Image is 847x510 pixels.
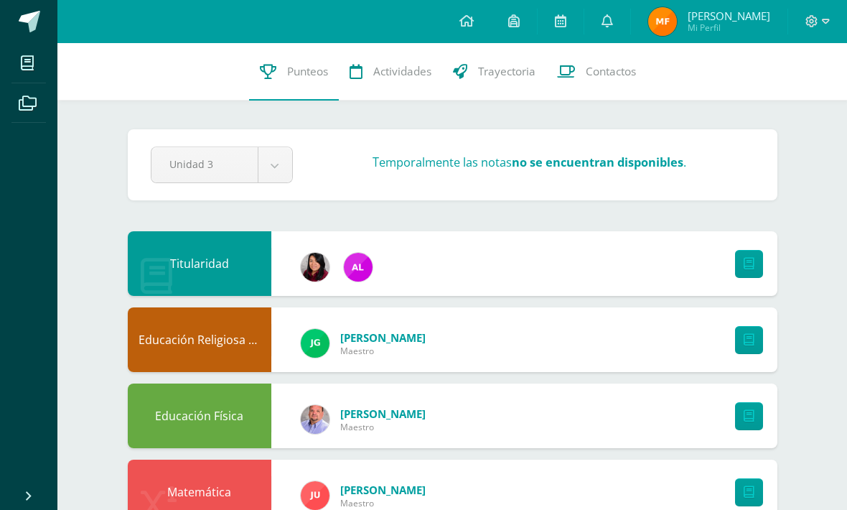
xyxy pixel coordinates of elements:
span: Punteos [287,64,328,79]
a: Trayectoria [442,43,546,101]
a: Contactos [546,43,647,101]
span: [PERSON_NAME] [340,330,426,345]
strong: no se encuentran disponibles [512,154,683,170]
img: 3da61d9b1d2c0c7b8f7e89c78bbce001.png [301,329,329,358]
span: [PERSON_NAME] [688,9,770,23]
span: Mi Perfil [688,22,770,34]
span: Maestro [340,345,426,357]
span: Maestro [340,497,426,509]
div: Educación Física [128,384,271,448]
div: Titularidad [128,231,271,296]
div: Educación Religiosa Escolar [128,307,271,372]
img: 6c58b5a751619099581147680274b29f.png [301,405,329,434]
img: 374004a528457e5f7e22f410c4f3e63e.png [301,253,329,282]
span: Maestro [340,421,426,433]
span: Trayectoria [478,64,535,79]
span: Contactos [586,64,636,79]
span: Actividades [373,64,431,79]
span: [PERSON_NAME] [340,407,426,421]
img: b5613e1a4347ac065b47e806e9a54e9c.png [301,481,329,510]
a: Unidad 3 [151,147,292,182]
span: Unidad 3 [169,147,240,181]
h3: Temporalmente las notas . [373,154,686,170]
a: Punteos [249,43,339,101]
img: 775a36a8e1830c9c46756a1d4adc11d7.png [344,253,373,282]
a: Actividades [339,43,442,101]
span: [PERSON_NAME] [340,483,426,497]
img: bce8b272fab13d8298d2d0e73969cf8f.png [648,7,677,36]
